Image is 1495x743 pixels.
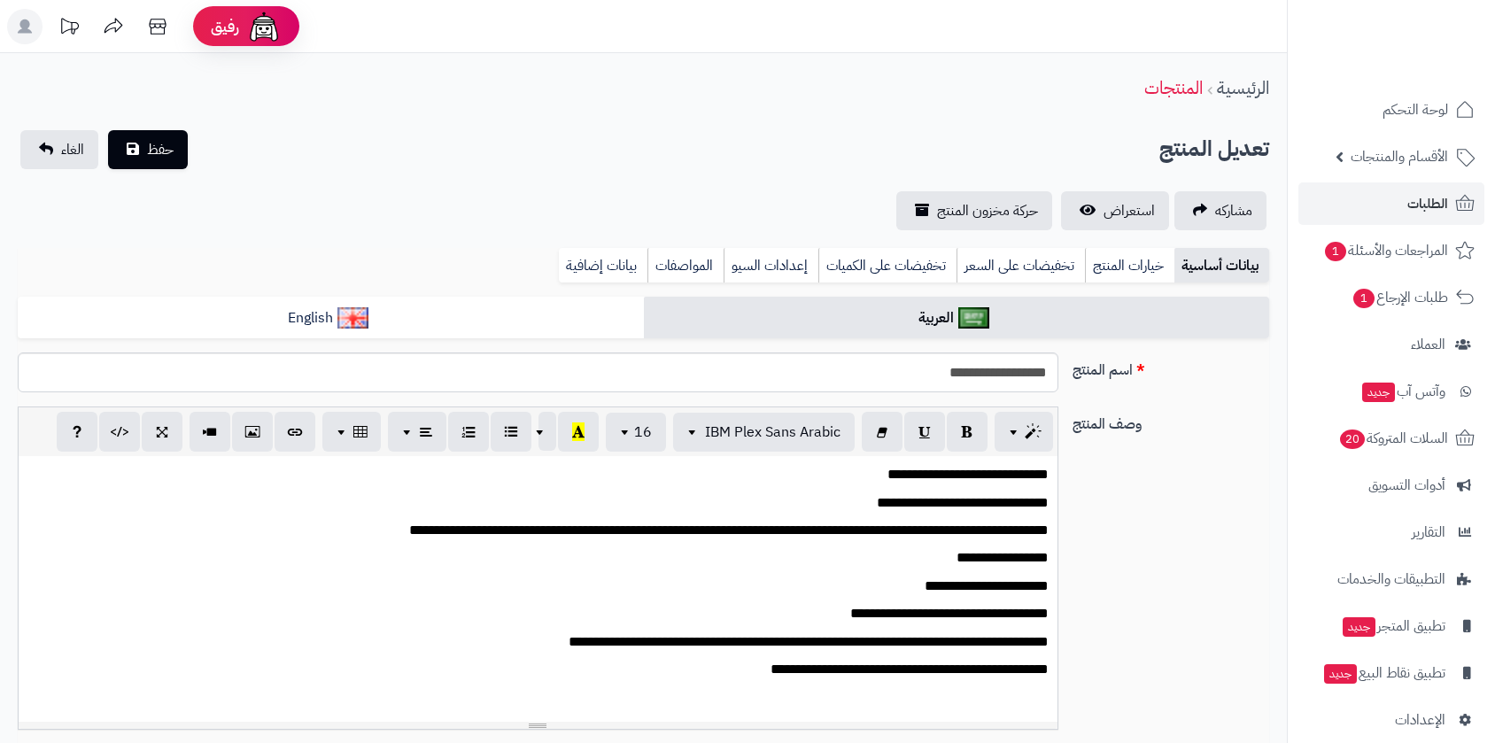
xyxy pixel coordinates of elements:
a: المواصفات [647,248,724,283]
a: استعراض [1061,191,1169,230]
span: تطبيق المتجر [1341,614,1445,639]
span: لوحة التحكم [1383,97,1448,122]
a: العربية [644,297,1270,340]
span: 16 [634,422,652,443]
span: الأقسام والمنتجات [1351,144,1448,169]
span: التقارير [1412,520,1445,545]
a: تطبيق المتجرجديد [1298,605,1484,647]
a: بيانات أساسية [1174,248,1269,283]
a: العملاء [1298,323,1484,366]
a: المنتجات [1144,74,1203,101]
a: الغاء [20,130,98,169]
button: حفظ [108,130,188,169]
a: المراجعات والأسئلة1 [1298,229,1484,272]
a: English [18,297,644,340]
a: لوحة التحكم [1298,89,1484,131]
a: تخفيضات على الكميات [818,248,957,283]
label: وصف المنتج [1065,406,1276,435]
a: وآتس آبجديد [1298,370,1484,413]
span: رفيق [211,16,239,37]
a: التطبيقات والخدمات [1298,558,1484,600]
img: العربية [958,307,989,329]
span: 1 [1353,289,1375,308]
span: وآتس آب [1360,379,1445,404]
h2: تعديل المنتج [1159,131,1269,167]
span: حفظ [147,139,174,160]
img: ai-face.png [246,9,282,44]
a: بيانات إضافية [559,248,647,283]
a: الطلبات [1298,182,1484,225]
img: logo-2.png [1375,50,1478,87]
a: طلبات الإرجاع1 [1298,276,1484,319]
a: الإعدادات [1298,699,1484,741]
span: 1 [1325,242,1346,261]
span: استعراض [1104,200,1155,221]
button: IBM Plex Sans Arabic [673,413,855,452]
span: العملاء [1411,332,1445,357]
img: English [337,307,368,329]
span: جديد [1343,617,1375,637]
a: السلات المتروكة20 [1298,417,1484,460]
a: تخفيضات على السعر [957,248,1085,283]
span: مشاركه [1215,200,1252,221]
span: تطبيق نقاط البيع [1322,661,1445,685]
span: IBM Plex Sans Arabic [705,422,840,443]
label: اسم المنتج [1065,352,1276,381]
a: تحديثات المنصة [47,9,91,49]
span: الطلبات [1407,191,1448,216]
span: 20 [1340,430,1365,449]
a: أدوات التسويق [1298,464,1484,507]
span: التطبيقات والخدمات [1337,567,1445,592]
span: طلبات الإرجاع [1352,285,1448,310]
span: المراجعات والأسئلة [1323,238,1448,263]
a: التقارير [1298,511,1484,553]
a: الرئيسية [1217,74,1269,101]
a: حركة مخزون المنتج [896,191,1052,230]
span: جديد [1324,664,1357,684]
span: جديد [1362,383,1395,402]
span: حركة مخزون المنتج [937,200,1038,221]
span: أدوات التسويق [1368,473,1445,498]
a: خيارات المنتج [1085,248,1174,283]
span: الإعدادات [1395,708,1445,732]
span: السلات المتروكة [1338,426,1448,451]
a: إعدادات السيو [724,248,818,283]
a: مشاركه [1174,191,1266,230]
button: 16 [606,413,666,452]
a: تطبيق نقاط البيعجديد [1298,652,1484,694]
span: الغاء [61,139,84,160]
